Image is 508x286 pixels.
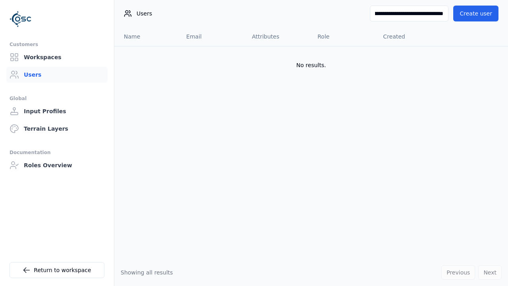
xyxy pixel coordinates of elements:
a: Input Profiles [6,103,108,119]
th: Name [114,27,180,46]
a: Workspaces [6,49,108,65]
th: Created [377,27,442,46]
img: Logo [10,8,32,30]
div: Global [10,94,104,103]
span: Showing all results [121,269,173,276]
span: Users [137,10,152,17]
th: Attributes [246,27,311,46]
th: Email [180,27,245,46]
a: Users [6,67,108,83]
td: No results. [114,46,508,84]
a: Roles Overview [6,157,108,173]
a: Terrain Layers [6,121,108,137]
div: Documentation [10,148,104,157]
button: Create user [453,6,498,21]
a: Return to workspace [10,262,104,278]
div: Customers [10,40,104,49]
th: Role [311,27,377,46]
